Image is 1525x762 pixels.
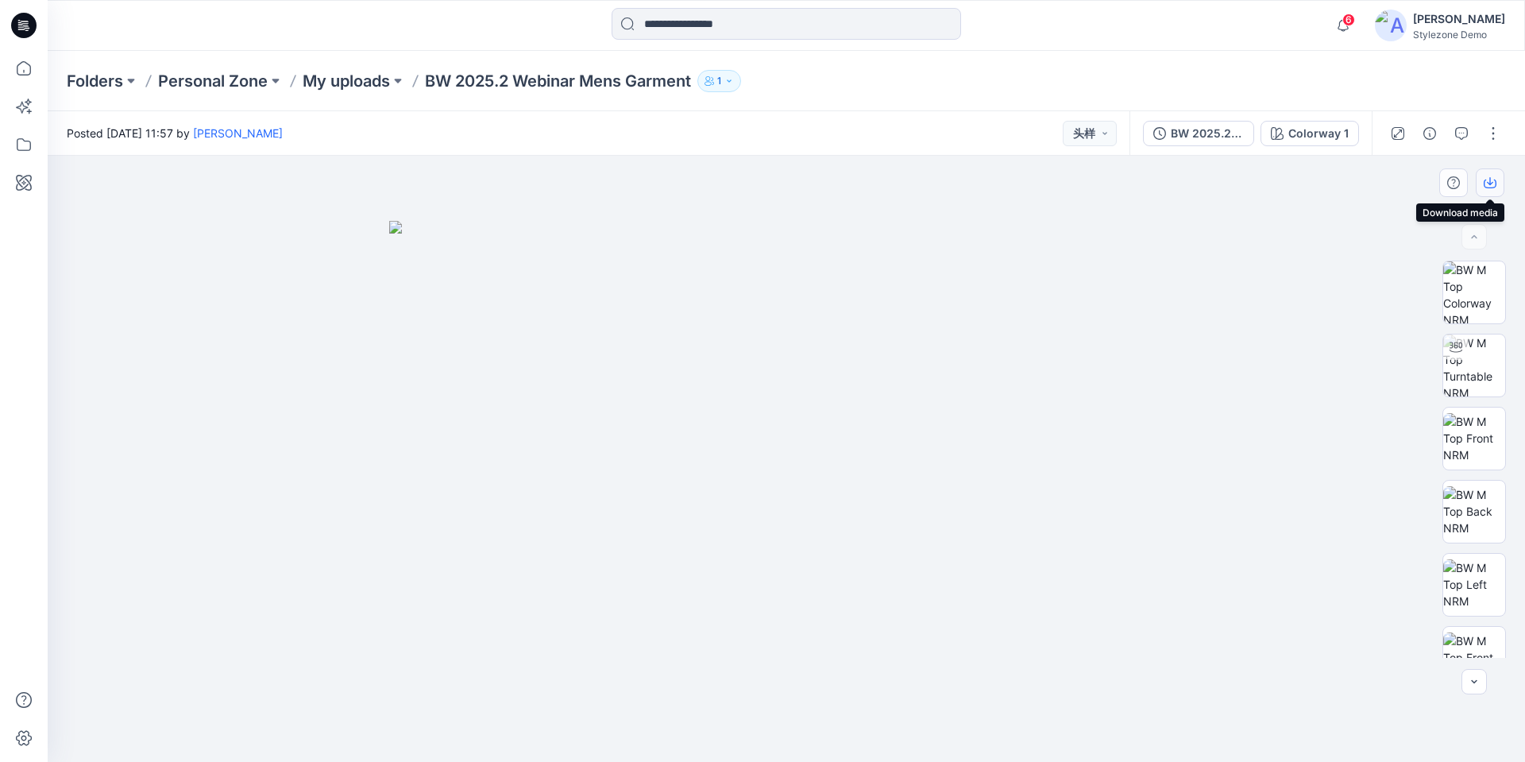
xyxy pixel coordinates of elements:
[1413,29,1505,41] div: Stylezone Demo
[717,72,721,90] p: 1
[1443,335,1505,396] img: BW M Top Turntable NRM
[425,70,691,92] p: BW 2025.2 Webinar Mens Garment
[1171,125,1244,142] div: BW 2025.2 Webinar Mens Garment
[67,125,283,141] span: Posted [DATE] 11:57 by
[193,126,283,140] a: [PERSON_NAME]
[67,70,123,92] a: Folders
[697,70,741,92] button: 1
[1443,632,1505,683] img: BW M Top Front Chest NRM
[1417,121,1442,146] button: Details
[1375,10,1407,41] img: avatar
[1342,14,1355,26] span: 6
[1443,261,1505,323] img: BW M Top Colorway NRM
[1443,486,1505,536] img: BW M Top Back NRM
[1413,10,1505,29] div: [PERSON_NAME]
[1443,559,1505,609] img: BW M Top Left NRM
[303,70,390,92] a: My uploads
[1261,121,1359,146] button: Colorway 1
[1143,121,1254,146] button: BW 2025.2 Webinar Mens Garment
[158,70,268,92] a: Personal Zone
[1443,413,1505,463] img: BW M Top Front NRM
[1288,125,1349,142] div: Colorway 1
